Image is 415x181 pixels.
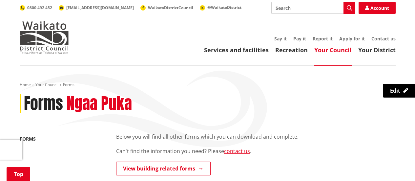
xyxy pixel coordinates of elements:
h2: Ngaa Puka [67,94,132,113]
a: Pay it [293,35,306,42]
span: Forms [63,82,74,87]
span: [EMAIL_ADDRESS][DOMAIN_NAME] [66,5,134,11]
a: Your Council [35,82,58,87]
a: Report it [313,35,333,42]
input: Search input [271,2,355,14]
span: 0800 492 452 [27,5,52,11]
a: Apply for it [339,35,365,42]
a: Services and facilities [204,46,269,54]
a: Forms [20,136,36,142]
a: Your District [358,46,396,54]
span: Edit [390,87,400,94]
img: Waikato District Council - Te Kaunihera aa Takiwaa o Waikato [20,21,69,54]
a: Home [20,82,31,87]
p: Below you will find all other forms which you can download and complete. [116,133,396,141]
a: Say it [274,35,287,42]
p: Can't find the information you need? Please . [116,147,396,155]
a: Your Council [314,46,352,54]
h1: Forms [24,94,63,113]
a: contact us [224,147,250,155]
a: Contact us [371,35,396,42]
a: [EMAIL_ADDRESS][DOMAIN_NAME] [59,5,134,11]
a: Edit [383,84,415,98]
span: @WaikatoDistrict [207,5,241,10]
a: Account [359,2,396,14]
a: 0800 492 452 [20,5,52,11]
a: View building related forms [116,162,211,175]
nav: breadcrumb [20,82,396,88]
a: @WaikatoDistrict [200,5,241,10]
span: WaikatoDistrictCouncil [148,5,193,11]
a: Recreation [275,46,308,54]
a: Top [7,167,30,181]
a: WaikatoDistrictCouncil [140,5,193,11]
